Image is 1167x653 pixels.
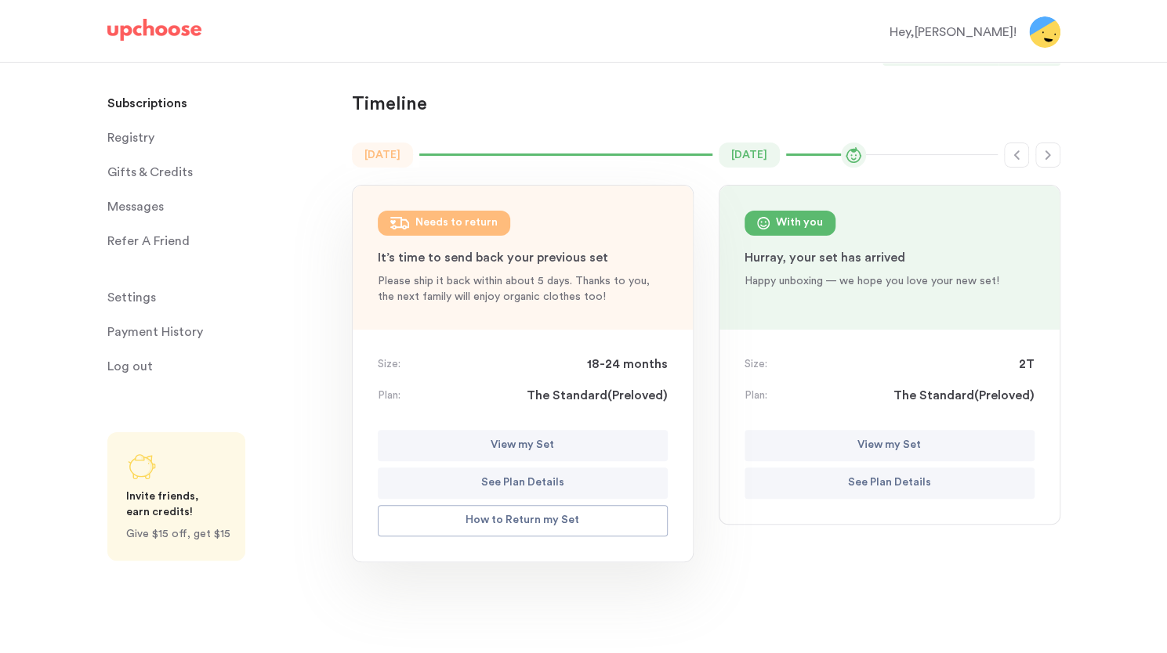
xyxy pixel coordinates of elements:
span: Log out [107,351,153,382]
p: Plan: [745,388,767,403]
p: View my Set [857,436,921,455]
span: The Standard ( Preloved ) [527,386,668,405]
p: Happy unboxing — we hope you love your new set! [745,273,1035,289]
a: Settings [107,282,333,313]
p: Payment History [107,316,203,348]
p: It’s time to send back your previous set [378,248,668,267]
span: Settings [107,282,156,313]
div: Needs to return [415,214,498,233]
button: View my Set [745,430,1035,461]
p: Refer A Friend [107,225,190,257]
button: See Plan Details [378,467,668,499]
p: View my Set [491,436,554,455]
a: Subscriptions [107,88,333,119]
a: Messages [107,191,333,222]
a: Payment History [107,316,333,348]
a: Log out [107,351,333,382]
a: Registry [107,122,333,153]
span: Messages [107,191,164,222]
p: How to Return my Set [466,511,579,530]
p: Subscriptions [107,88,187,119]
a: UpChoose [107,19,201,48]
span: Gifts & Credits [107,157,193,188]
a: Refer A Friend [107,225,333,257]
div: Hey, [PERSON_NAME] ! [890,23,1017,41]
time: [DATE] [719,143,780,168]
div: With you [776,214,823,233]
p: Timeline [352,92,427,117]
p: Plan: [378,388,400,403]
span: 18-24 months [587,355,668,373]
button: View my Set [378,430,668,461]
span: Registry [107,122,154,153]
time: [DATE] [352,143,413,168]
button: How to Return my Set [378,505,668,536]
p: Please ship it back within about 5 days. Thanks to you, the next family will enjoy organic clothe... [378,273,668,305]
a: Gifts & Credits [107,157,333,188]
p: Size: [378,356,400,372]
p: Hurray, your set has arrived [745,248,1035,267]
span: 2T [1019,355,1035,373]
span: The Standard ( Preloved ) [893,386,1035,405]
img: UpChoose [107,19,201,41]
a: Share UpChoose [107,432,245,561]
p: See Plan Details [481,474,564,492]
button: See Plan Details [745,467,1035,499]
p: Size: [745,356,767,372]
p: See Plan Details [848,474,931,492]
